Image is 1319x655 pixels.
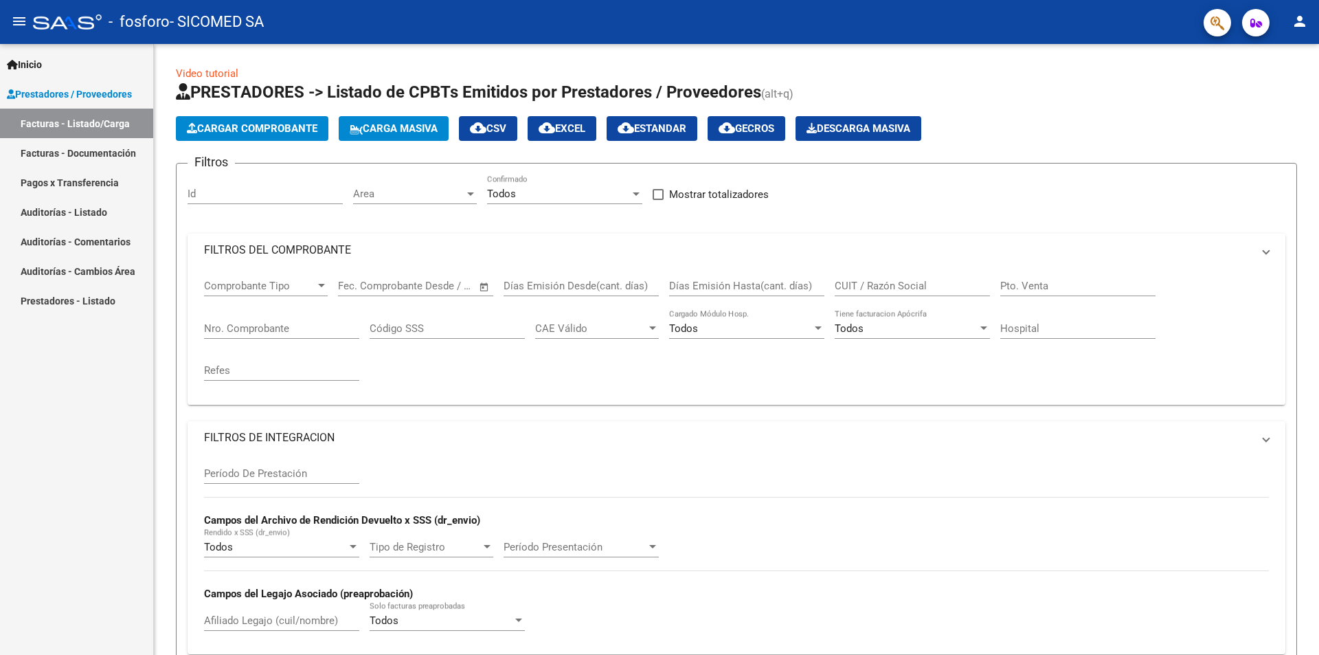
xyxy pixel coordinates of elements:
span: Gecros [719,122,774,135]
mat-panel-title: FILTROS DE INTEGRACION [204,430,1252,445]
span: Todos [669,322,698,335]
span: Todos [204,541,233,553]
mat-expansion-panel-header: FILTROS DE INTEGRACION [188,421,1285,454]
h3: Filtros [188,153,235,172]
app-download-masive: Descarga masiva de comprobantes (adjuntos) [796,116,921,141]
strong: Campos del Archivo de Rendición Devuelto x SSS (dr_envio) [204,514,480,526]
strong: Campos del Legajo Asociado (preaprobación) [204,588,413,600]
mat-panel-title: FILTROS DEL COMPROBANTE [204,243,1252,258]
span: Inicio [7,57,42,72]
a: Video tutorial [176,67,238,80]
button: Gecros [708,116,785,141]
span: (alt+q) [761,87,793,100]
span: EXCEL [539,122,585,135]
span: Todos [370,614,398,627]
span: Tipo de Registro [370,541,481,553]
mat-icon: cloud_download [470,120,486,136]
span: Todos [487,188,516,200]
span: CAE Válido [535,322,646,335]
div: FILTROS DEL COMPROBANTE [188,267,1285,405]
mat-icon: menu [11,13,27,30]
span: - SICOMED SA [170,7,264,37]
span: - fosforo [109,7,170,37]
button: Cargar Comprobante [176,116,328,141]
button: Estandar [607,116,697,141]
mat-expansion-panel-header: FILTROS DEL COMPROBANTE [188,234,1285,267]
div: FILTROS DE INTEGRACION [188,454,1285,654]
input: Fecha inicio [338,280,394,292]
span: Descarga Masiva [807,122,910,135]
span: Cargar Comprobante [187,122,317,135]
mat-icon: person [1292,13,1308,30]
span: Período Presentación [504,541,646,553]
input: Fecha fin [406,280,473,292]
button: CSV [459,116,517,141]
span: Prestadores / Proveedores [7,87,132,102]
span: Estandar [618,122,686,135]
iframe: Intercom live chat [1272,608,1305,641]
span: CSV [470,122,506,135]
button: Descarga Masiva [796,116,921,141]
mat-icon: cloud_download [719,120,735,136]
span: Area [353,188,464,200]
mat-icon: cloud_download [539,120,555,136]
button: Carga Masiva [339,116,449,141]
span: Comprobante Tipo [204,280,315,292]
span: PRESTADORES -> Listado de CPBTs Emitidos por Prestadores / Proveedores [176,82,761,102]
span: Carga Masiva [350,122,438,135]
mat-icon: cloud_download [618,120,634,136]
button: EXCEL [528,116,596,141]
span: Todos [835,322,864,335]
button: Open calendar [477,279,493,295]
span: Mostrar totalizadores [669,186,769,203]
